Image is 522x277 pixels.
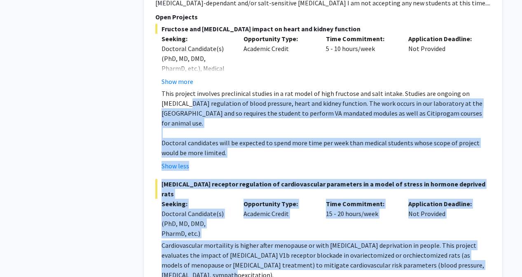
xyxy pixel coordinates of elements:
[6,240,35,271] iframe: Chat
[162,34,232,44] p: Seeking:
[243,34,314,44] p: Opportunity Type:
[237,199,320,238] div: Academic Credit
[162,161,189,171] button: Show less
[408,199,478,209] p: Application Deadline:
[162,77,193,86] button: Show more
[402,199,485,238] div: Not Provided
[162,44,232,93] div: Doctoral Candidate(s) (PhD, MD, DMD, PharmD, etc.), Medical Resident(s) / Medical Fellow(s)
[320,34,402,86] div: 5 - 10 hours/week
[408,34,478,44] p: Application Deadline:
[155,24,491,34] span: Fructose and [MEDICAL_DATA] impact on heart and kidney function
[402,34,485,86] div: Not Provided
[320,199,402,238] div: 15 - 20 hours/week
[162,88,491,128] p: This project involves preclinical studies in a rat model of high fructose and salt intake. Studie...
[162,209,232,238] div: Doctoral Candidate(s) (PhD, MD, DMD, PharmD, etc.)
[326,199,396,209] p: Time Commitment:
[162,138,491,158] p: Doctoral candidates will be expected to spend more time per week than medical students whose scop...
[155,12,491,22] p: Open Projects
[237,34,320,86] div: Academic Credit
[243,199,314,209] p: Opportunity Type:
[162,199,232,209] p: Seeking:
[155,179,491,199] span: [MEDICAL_DATA] receptor regulation of cardiovascular parameters in a model of stress in hormone d...
[326,34,396,44] p: Time Commitment:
